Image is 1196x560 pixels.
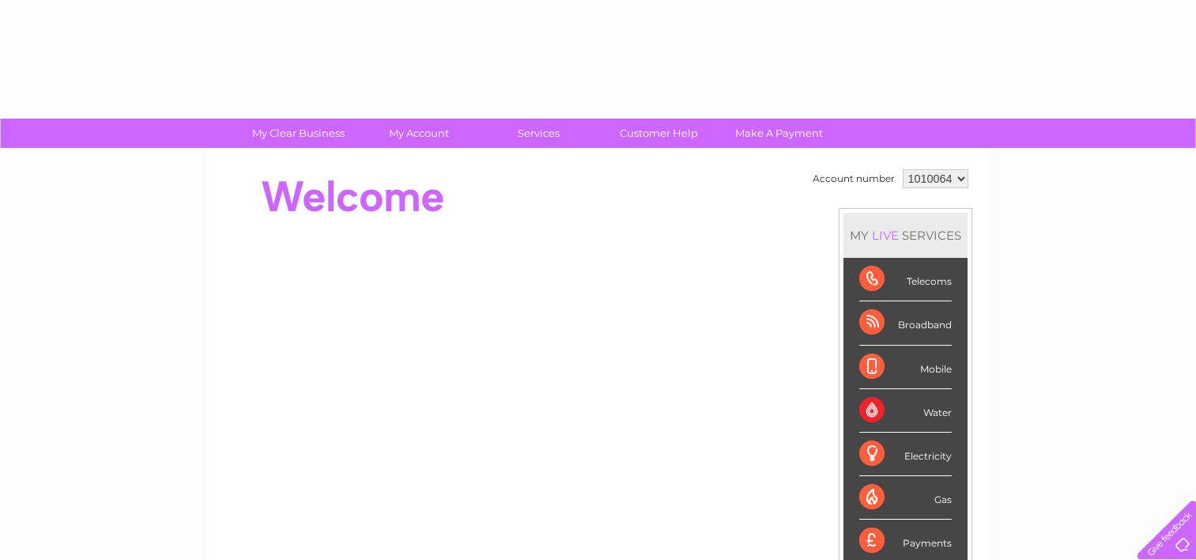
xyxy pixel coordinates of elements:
div: Broadband [859,301,952,345]
div: LIVE [869,228,902,243]
div: Electricity [859,433,952,476]
a: Services [473,119,604,148]
a: My Account [353,119,484,148]
td: Account number [809,165,899,192]
div: Gas [859,476,952,520]
a: Make A Payment [714,119,844,148]
div: Water [859,389,952,433]
a: My Clear Business [233,119,364,148]
div: Telecoms [859,258,952,301]
a: Customer Help [594,119,724,148]
div: MY SERVICES [843,213,968,258]
div: Mobile [859,346,952,389]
